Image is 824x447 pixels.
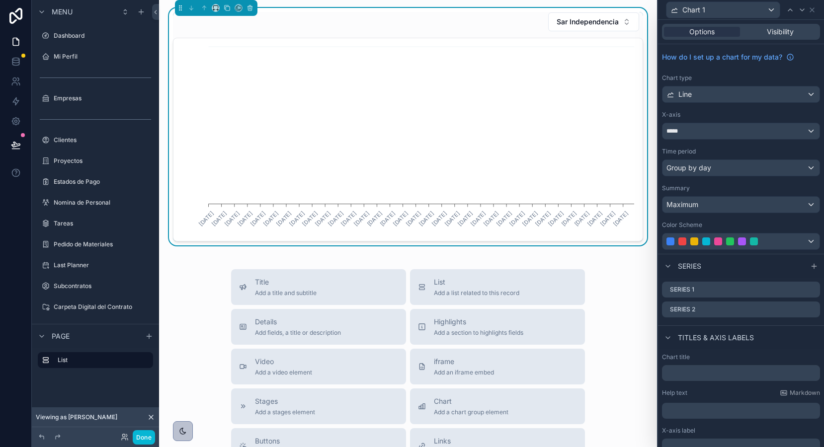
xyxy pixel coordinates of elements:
label: Chart type [662,74,692,82]
label: Proyectos [54,157,151,165]
span: List [434,277,519,287]
span: How do I set up a chart for my data? [662,52,782,62]
label: X-axis label [662,427,695,435]
text: [DATE] [469,210,487,227]
span: Visibility [767,27,794,37]
span: Add a stages element [255,408,315,416]
text: [DATE] [340,210,358,227]
span: Viewing as [PERSON_NAME] [36,413,117,421]
span: Video [255,357,312,367]
text: [DATE] [223,210,241,227]
a: Proyectos [38,153,153,169]
span: Add a chart group element [434,408,508,416]
span: Markdown [790,389,820,397]
text: [DATE] [288,210,306,227]
button: TitleAdd a title and subtitle [231,269,406,305]
text: [DATE] [612,210,630,227]
button: Group by day [662,159,820,176]
text: [DATE] [275,210,293,227]
text: [DATE] [405,210,422,227]
text: [DATE] [586,210,604,227]
span: Sar Independencia [557,17,619,27]
text: [DATE] [197,210,215,227]
label: Empresas [54,94,151,102]
text: [DATE] [327,210,345,227]
div: scrollable content [662,401,820,419]
text: [DATE] [456,210,474,227]
text: [DATE] [314,210,332,227]
span: iframe [434,357,494,367]
text: [DATE] [249,210,267,227]
span: Add fields, a title or description [255,329,341,337]
button: DetailsAdd fields, a title or description [231,309,406,345]
span: Add an iframe embed [434,369,494,376]
label: Chart title [662,353,690,361]
text: [DATE] [353,210,371,227]
label: List [58,356,145,364]
button: Line [662,86,820,103]
text: [DATE] [236,210,254,227]
text: [DATE] [430,210,448,227]
a: Nomina de Personal [38,195,153,211]
a: Carpeta Digital del Contrato [38,299,153,315]
a: Dashboard [38,28,153,44]
a: Oficina Técnica [38,320,153,336]
a: Estados de Pago [38,174,153,190]
button: Chart 1 [666,1,780,18]
label: Pedido de Materiales [54,240,151,248]
label: Mi Perfil [54,53,151,61]
span: Titles & Axis labels [678,333,754,343]
label: Time period [662,148,696,155]
a: Subcontratos [38,278,153,294]
text: [DATE] [599,210,617,227]
text: [DATE] [560,210,578,227]
label: Subcontratos [54,282,151,290]
text: [DATE] [301,210,319,227]
button: VideoAdd a video element [231,349,406,384]
button: Maximum [662,196,820,213]
label: Summary [662,184,690,192]
button: iframeAdd an iframe embed [410,349,585,384]
text: [DATE] [482,210,500,227]
label: Carpeta Digital del Contrato [54,303,151,311]
a: Empresas [38,90,153,106]
a: Pedido de Materiales [38,236,153,252]
text: [DATE] [573,210,591,227]
label: Tareas [54,220,151,227]
span: Group by day [666,163,711,173]
button: Done [133,430,155,445]
span: Highlights [434,317,523,327]
label: Help text [662,389,687,397]
label: X-axis [662,111,680,119]
a: How do I set up a chart for my data? [662,52,794,62]
a: Markdown [780,389,820,397]
a: Tareas [38,216,153,231]
span: Menu [52,7,73,17]
span: Add a section to highlights fields [434,329,523,337]
text: [DATE] [262,210,280,227]
text: [DATE] [210,210,228,227]
span: Links [434,436,476,446]
span: Options [689,27,715,37]
label: Clientes [54,136,151,144]
span: Buttons [255,436,325,446]
a: Mi Perfil [38,49,153,65]
button: HighlightsAdd a section to highlights fields [410,309,585,345]
span: Maximum [666,200,698,210]
label: Nomina de Personal [54,199,151,207]
button: ListAdd a list related to this record [410,269,585,305]
span: Series [678,261,701,271]
text: [DATE] [534,210,552,227]
label: Last Planner [54,261,151,269]
button: ChartAdd a chart group element [410,388,585,424]
text: [DATE] [521,210,539,227]
span: Add a title and subtitle [255,289,317,297]
label: Estados de Pago [54,178,151,186]
button: Select Button [548,12,639,31]
div: chart [179,44,637,235]
text: [DATE] [366,210,384,227]
text: [DATE] [508,210,526,227]
text: [DATE] [392,210,410,227]
button: StagesAdd a stages element [231,388,406,424]
span: Add a list related to this record [434,289,519,297]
